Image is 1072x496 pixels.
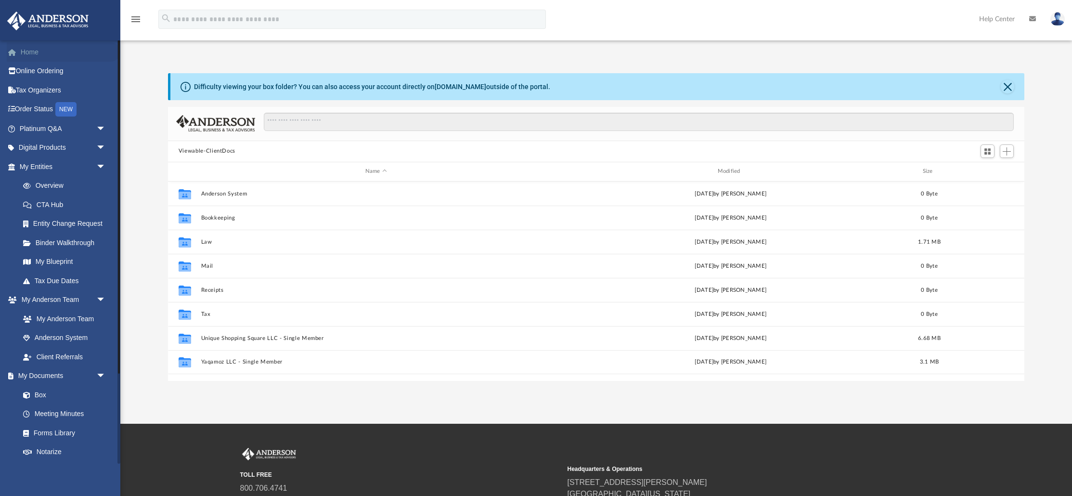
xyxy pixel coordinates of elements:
a: My Anderson Team [13,309,111,328]
div: [DATE] by [PERSON_NAME] [555,358,906,366]
a: Digital Productsarrow_drop_down [7,138,120,157]
button: Law [201,239,551,245]
a: My Documentsarrow_drop_down [7,366,116,386]
a: Online Ordering [7,62,120,81]
button: Mail [201,263,551,269]
a: Box [13,385,111,405]
span: 0 Byte [921,287,938,292]
div: NEW [55,102,77,117]
a: My Anderson Teamarrow_drop_down [7,290,116,310]
span: arrow_drop_down [96,119,116,139]
a: Home [7,42,120,62]
span: 3.1 MB [920,359,939,365]
a: Binder Walkthrough [13,233,120,252]
div: [DATE] by [PERSON_NAME] [555,213,906,222]
a: Forms Library [13,423,111,443]
a: Meeting Minutes [13,405,116,424]
button: Bookkeeping [201,215,551,221]
span: 0 Byte [921,311,938,316]
span: 0 Byte [921,263,938,268]
a: My Blueprint [13,252,116,272]
img: Anderson Advisors Platinum Portal [4,12,91,30]
span: arrow_drop_down [96,138,116,158]
div: Size [910,167,948,176]
div: grid [168,182,1024,381]
div: id [953,167,1020,176]
small: Headquarters & Operations [568,465,888,473]
div: [DATE] by [PERSON_NAME] [555,334,906,342]
a: Notarize [13,443,116,462]
button: Switch to Grid View [981,144,995,158]
div: [DATE] by [PERSON_NAME] [555,261,906,270]
img: Anderson Advisors Platinum Portal [240,448,298,460]
a: Online Learningarrow_drop_down [7,461,116,481]
span: 0 Byte [921,215,938,220]
a: Entity Change Request [13,214,120,234]
a: Overview [13,176,120,196]
span: arrow_drop_down [96,366,116,386]
a: Platinum Q&Aarrow_drop_down [7,119,120,138]
span: arrow_drop_down [96,461,116,481]
i: menu [130,13,142,25]
a: My Entitiesarrow_drop_down [7,157,120,176]
button: Receipts [201,287,551,293]
span: 6.68 MB [918,335,941,340]
a: Client Referrals [13,347,116,366]
span: arrow_drop_down [96,290,116,310]
div: Difficulty viewing your box folder? You can also access your account directly on outside of the p... [194,82,550,92]
a: Tax Due Dates [13,271,120,290]
i: search [161,13,171,24]
a: CTA Hub [13,195,120,214]
button: Add [1000,144,1014,158]
a: 800.706.4741 [240,484,287,492]
button: Close [1001,80,1014,93]
input: Search files and folders [264,113,1014,131]
a: menu [130,18,142,25]
a: [STREET_ADDRESS][PERSON_NAME] [568,478,707,486]
span: 0 Byte [921,191,938,196]
div: [DATE] by [PERSON_NAME] [555,237,906,246]
div: [DATE] by [PERSON_NAME] [555,189,906,198]
div: Name [200,167,551,176]
button: Yaqamoz LLC - Single Member [201,359,551,365]
a: Tax Organizers [7,80,120,100]
small: TOLL FREE [240,470,561,479]
span: arrow_drop_down [96,157,116,177]
a: Anderson System [13,328,116,348]
button: Anderson System [201,191,551,197]
div: Modified [555,167,905,176]
a: Order StatusNEW [7,100,120,119]
a: [DOMAIN_NAME] [435,83,486,91]
button: Unique Shopping Square LLC - Single Member [201,335,551,341]
div: id [172,167,196,176]
button: Viewable-ClientDocs [179,147,235,156]
img: User Pic [1050,12,1065,26]
button: Tax [201,311,551,317]
span: 1.71 MB [918,239,941,244]
div: [DATE] by [PERSON_NAME] [555,286,906,294]
div: [DATE] by [PERSON_NAME] [555,310,906,318]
